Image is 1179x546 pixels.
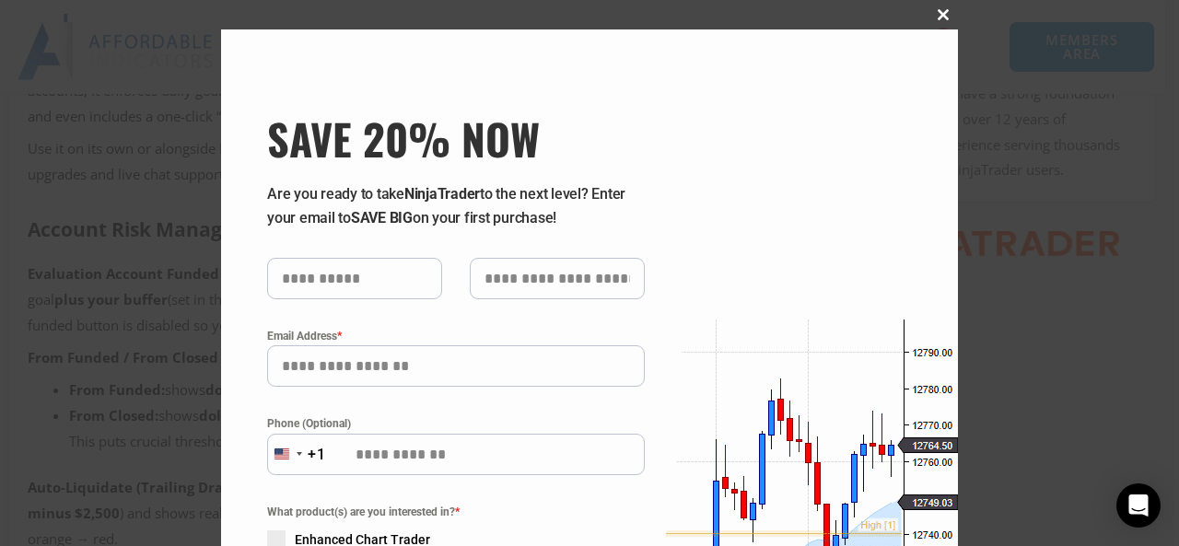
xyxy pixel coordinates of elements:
label: Email Address [267,327,645,345]
div: +1 [308,443,326,467]
strong: NinjaTrader [404,185,480,203]
h3: SAVE 20% NOW [267,112,645,164]
button: Selected country [267,434,326,475]
div: Open Intercom Messenger [1116,483,1161,528]
p: Are you ready to take to the next level? Enter your email to on your first purchase! [267,182,645,230]
label: Phone (Optional) [267,414,645,433]
span: What product(s) are you interested in? [267,503,645,521]
strong: SAVE BIG [351,209,413,227]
